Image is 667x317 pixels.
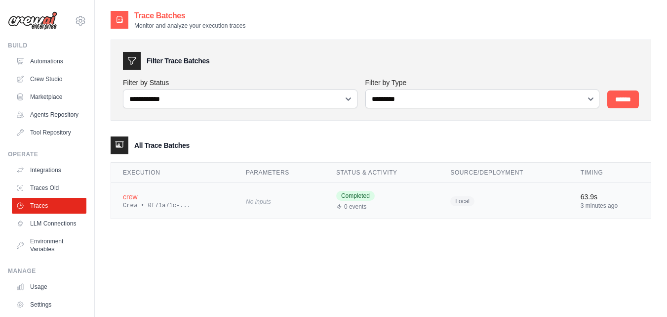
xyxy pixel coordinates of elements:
a: Marketplace [12,89,86,105]
span: Local [450,196,474,206]
h3: Filter Trace Batches [147,56,209,66]
label: Filter by Type [365,78,600,88]
tr: View details for crew execution [111,183,651,219]
div: 63.9s [581,192,639,202]
th: Parameters [234,163,324,183]
th: Execution [111,163,234,183]
a: Traces Old [12,180,86,196]
a: Automations [12,53,86,69]
h2: Trace Batches [134,10,245,22]
span: 0 events [344,203,366,211]
p: Monitor and analyze your execution traces [134,22,245,30]
span: No inputs [246,198,271,205]
th: Source/Deployment [438,163,568,183]
div: Operate [8,150,86,158]
label: Filter by Status [123,78,357,88]
a: Usage [12,279,86,295]
a: Tool Repository [12,125,86,140]
div: 3 minutes ago [581,202,639,210]
span: Completed [336,191,375,201]
h3: All Trace Batches [134,140,190,150]
a: Traces [12,198,86,214]
div: Manage [8,267,86,275]
a: LLM Connections [12,216,86,231]
a: Agents Repository [12,107,86,123]
div: No inputs [246,194,313,208]
a: Integrations [12,162,86,178]
a: Settings [12,297,86,313]
a: Crew Studio [12,71,86,87]
img: Logo [8,11,57,30]
a: Environment Variables [12,233,86,257]
th: Timing [569,163,651,183]
div: crew [123,192,222,202]
div: Build [8,42,86,49]
div: Crew • 0f71a71c-... [123,202,222,210]
th: Status & Activity [324,163,438,183]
